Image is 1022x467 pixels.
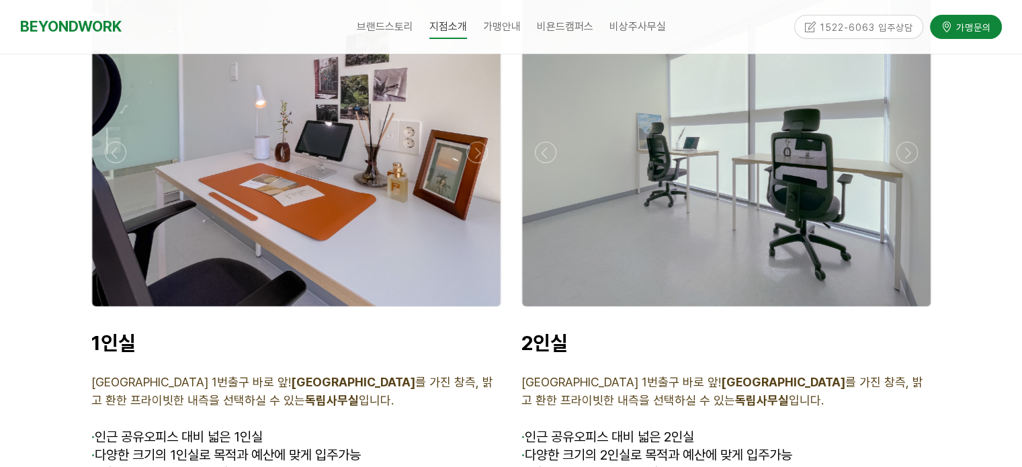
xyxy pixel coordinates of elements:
[521,447,792,463] span: 다양한 크기의 2인실로 목적과 예산에 맞게 입주가능
[429,15,467,39] span: 지점소개
[357,20,413,33] span: 브랜드스토리
[291,375,415,389] strong: [GEOGRAPHIC_DATA]
[349,10,421,44] a: 브랜드스토리
[930,15,1002,38] a: 가맹문의
[305,393,359,407] strong: 독립사무실
[601,10,674,44] a: 비상주사무실
[91,331,136,355] span: 1인실
[525,429,694,445] span: 인근 공유오피스 대비 넓은 2인실
[91,375,493,407] span: [GEOGRAPHIC_DATA] 1번출구 바로 앞! 를 가진 창측, 밝고 환한 프라이빗한 내측을 선택하실 수 있는 입니다.
[521,375,923,407] span: [GEOGRAPHIC_DATA] 1번출구 바로 앞! 를 가진 창측, 밝고 환한 프라이빗한 내측을 선택하실 수 있는 입니다.
[609,20,666,33] span: 비상주사무실
[91,429,95,445] span: ·
[521,331,568,355] span: 2인실
[529,10,601,44] a: 비욘드캠퍼스
[20,14,122,39] a: BEYONDWORK
[521,429,525,445] span: ·
[475,10,529,44] a: 가맹안내
[91,447,95,463] strong: ·
[483,20,521,33] span: 가맹안내
[521,447,525,463] strong: ·
[952,21,991,34] span: 가맹문의
[421,10,475,44] a: 지점소개
[537,20,593,33] span: 비욘드캠퍼스
[721,375,845,389] strong: [GEOGRAPHIC_DATA]
[95,429,263,445] span: 인근 공유오피스 대비 넓은 1인실
[91,447,361,463] span: 다양한 크기의 1인실로 목적과 예산에 맞게 입주가능
[735,393,789,407] strong: 독립사무실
